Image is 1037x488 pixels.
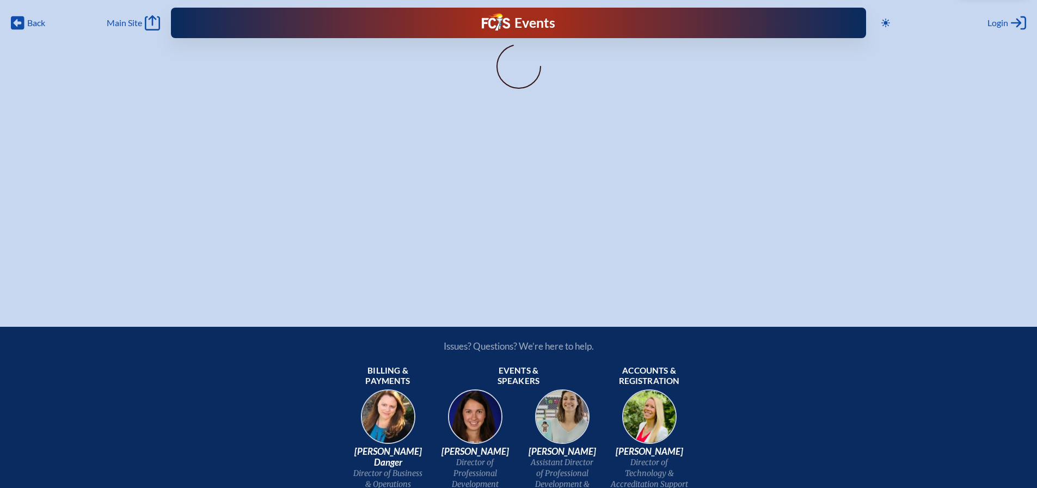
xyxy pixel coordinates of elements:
img: 545ba9c4-c691-43d5-86fb-b0a622cbeb82 [527,386,597,456]
div: FCIS Events — Future ready [362,13,674,33]
img: 94e3d245-ca72-49ea-9844-ae84f6d33c0f [440,386,510,456]
span: [PERSON_NAME] Danger [349,446,427,468]
p: Issues? Questions? We’re here to help. [327,340,710,352]
img: Florida Council of Independent Schools [482,13,510,30]
a: FCIS LogoEvents [482,13,555,33]
img: b1ee34a6-5a78-4519-85b2-7190c4823173 [615,386,684,456]
span: Main Site [107,17,142,28]
span: Login [987,17,1008,28]
span: Accounts & registration [610,365,689,387]
img: 9c64f3fb-7776-47f4-83d7-46a341952595 [353,386,423,456]
a: Main Site [107,15,160,30]
span: [PERSON_NAME] [523,446,602,457]
span: [PERSON_NAME] [610,446,689,457]
span: Back [27,17,45,28]
span: [PERSON_NAME] [436,446,514,457]
h1: Events [514,16,555,30]
span: Billing & payments [349,365,427,387]
span: Events & speakers [480,365,558,387]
